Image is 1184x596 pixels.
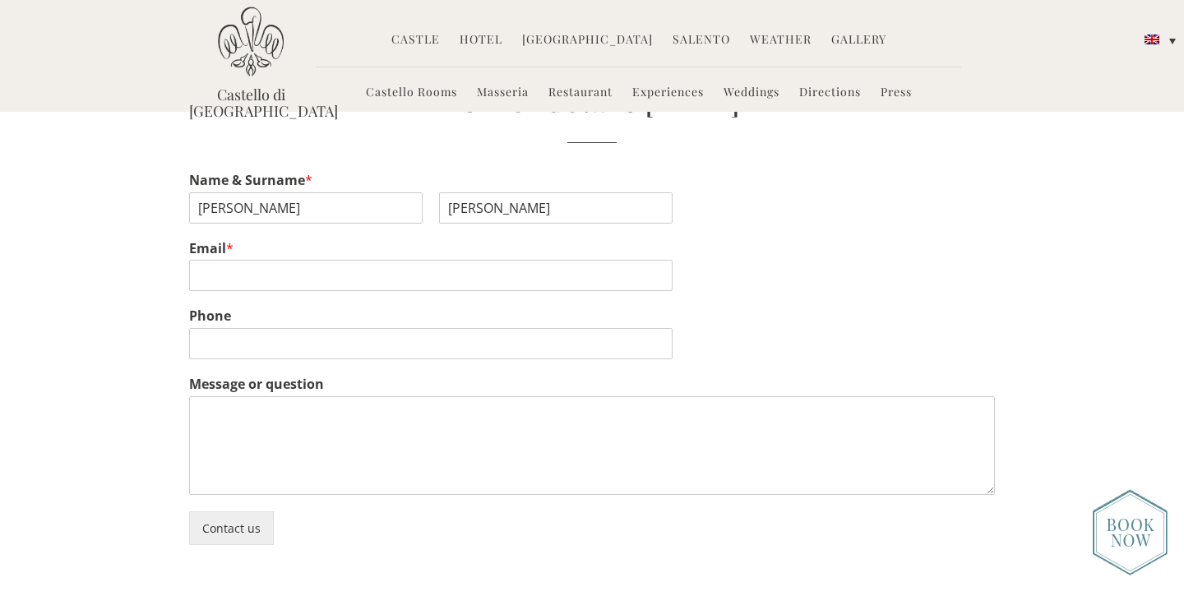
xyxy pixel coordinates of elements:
[724,84,779,103] a: Weddings
[799,84,861,103] a: Directions
[189,86,312,119] a: Castello di [GEOGRAPHIC_DATA]
[1145,35,1159,44] img: English
[218,7,284,76] img: Castello di Ugento
[673,31,730,50] a: Salento
[548,84,613,103] a: Restaurant
[477,84,529,103] a: Masseria
[189,307,995,325] label: Phone
[391,31,440,50] a: Castle
[439,192,673,224] input: Surname
[750,31,812,50] a: Weather
[1093,489,1168,575] img: enquire_today_weddings_page.png
[189,511,274,545] button: Contact us
[366,84,457,103] a: Castello Rooms
[881,84,912,103] a: Press
[460,31,502,50] a: Hotel
[1093,490,1168,575] img: new-booknow.png
[831,31,886,50] a: Gallery
[189,376,995,393] label: Message or question
[189,240,995,257] label: Email
[632,84,704,103] a: Experiences
[522,31,653,50] a: [GEOGRAPHIC_DATA]
[189,172,995,189] label: Name & Surname
[189,192,423,224] input: Name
